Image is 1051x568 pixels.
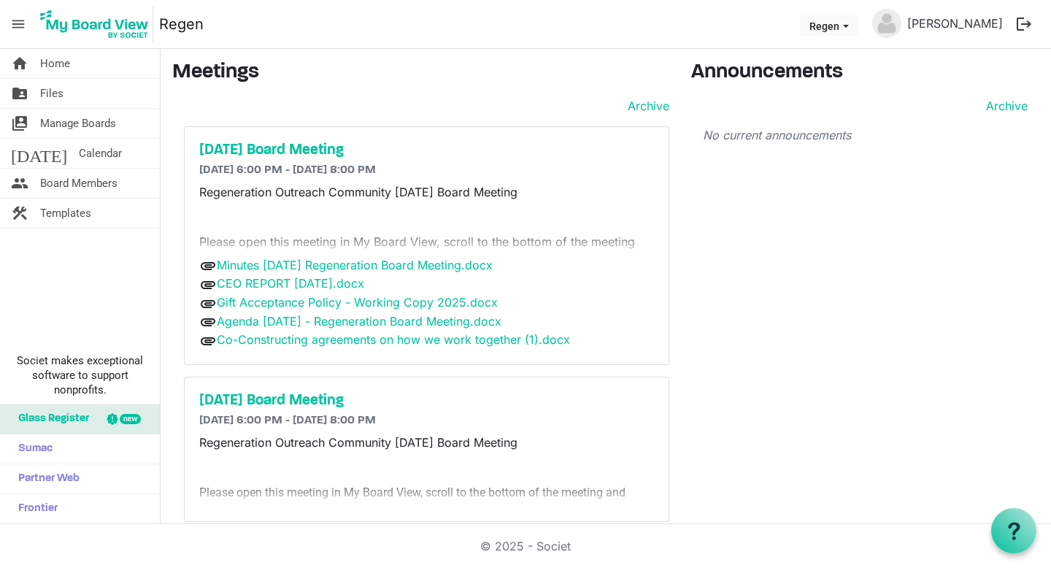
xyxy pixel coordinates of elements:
[622,97,669,115] a: Archive
[40,79,63,108] span: Files
[11,109,28,138] span: switch_account
[7,353,153,397] span: Societ makes exceptional software to support nonprofits.
[199,332,217,350] span: attachment
[703,126,1028,144] p: No current announcements
[901,9,1009,38] a: [PERSON_NAME]
[691,61,1040,85] h3: Announcements
[199,414,654,428] h6: [DATE] 6:00 PM - [DATE] 8:00 PM
[217,295,498,310] a: Gift Acceptance Policy - Working Copy 2025.docx
[199,486,625,518] span: Please open this meeting in My Board View, scroll to the bottom of the meeting and indicate wheth...
[11,494,58,523] span: Frontier
[159,9,204,39] a: Regen
[120,414,141,424] div: new
[480,539,571,553] a: © 2025 - Societ
[40,199,91,228] span: Templates
[4,10,32,38] span: menu
[199,435,517,450] span: Regeneration Outreach Community [DATE] Board Meeting
[36,6,159,42] a: My Board View Logo
[11,434,53,464] span: Sumac
[36,6,153,42] img: My Board View Logo
[199,313,217,331] span: attachment
[40,109,116,138] span: Manage Boards
[217,332,570,347] a: Co-Constructing agreements on how we work together (1).docx
[40,49,70,78] span: Home
[199,164,654,177] h6: [DATE] 6:00 PM - [DATE] 8:00 PM
[40,169,118,198] span: Board Members
[217,314,501,329] a: Agenda [DATE] - Regeneration Board Meeting.docx
[11,464,80,494] span: Partner Web
[11,79,28,108] span: folder_shared
[199,392,654,410] a: [DATE] Board Meeting
[11,404,89,434] span: Glass Register
[172,61,669,85] h3: Meetings
[199,233,654,268] p: Please open this meeting in My Board View, scroll to the bottom of the meeting and indicate wheth...
[980,97,1028,115] a: Archive
[11,139,67,168] span: [DATE]
[79,139,122,168] span: Calendar
[872,9,901,38] img: no-profile-picture.svg
[199,276,217,293] span: attachment
[11,169,28,198] span: people
[199,183,654,201] p: Regeneration Outreach Community [DATE] Board Meeting
[199,257,217,275] span: attachment
[11,199,28,228] span: construction
[11,49,28,78] span: home
[199,295,217,312] span: attachment
[199,142,654,159] a: [DATE] Board Meeting
[1009,9,1039,39] button: logout
[217,258,493,272] a: Minutes [DATE] Regeneration Board Meeting.docx
[800,15,858,36] button: Regen dropdownbutton
[217,276,364,291] a: CEO REPORT [DATE].docx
